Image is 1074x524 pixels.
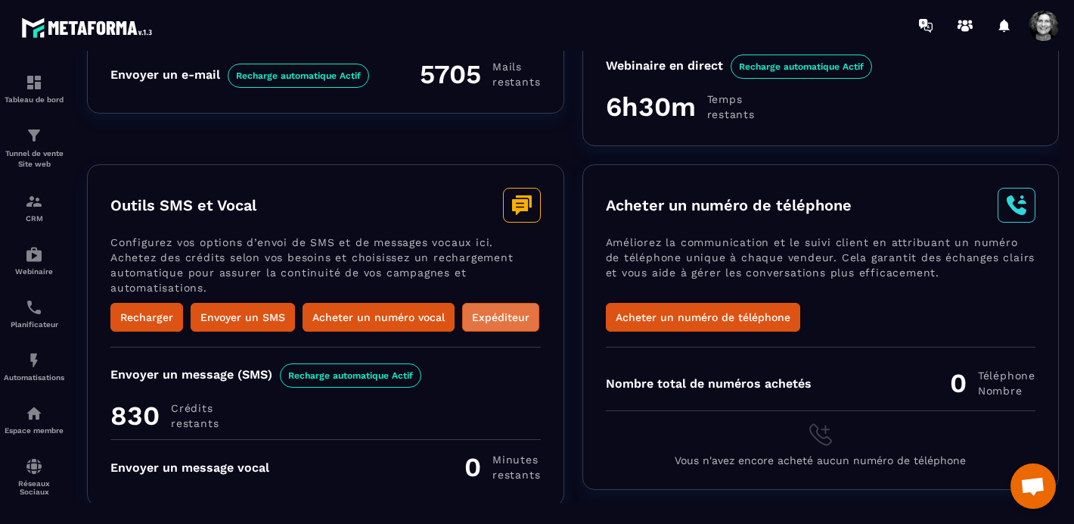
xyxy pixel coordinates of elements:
[4,340,64,393] a: automationsautomationsAutomatisations
[4,115,64,181] a: formationformationTunnel de vente Site web
[675,454,966,466] span: Vous n'avez encore acheté aucun numéro de téléphone
[171,416,219,431] span: restants
[492,452,540,467] span: minutes
[4,214,64,223] p: CRM
[110,303,183,332] button: Recharger
[4,148,64,170] p: Tunnel de vente Site web
[110,67,369,82] div: Envoyer un e-mail
[110,367,421,382] div: Envoyer un message (SMS)
[280,363,421,388] span: Recharge automatique Actif
[4,479,64,496] p: Réseaux Sociaux
[462,303,539,332] button: Expéditeur
[25,73,43,92] img: formation
[4,95,64,104] p: Tableau de bord
[171,401,219,416] span: Crédits
[21,14,157,42] img: logo
[110,235,541,303] p: Configurez vos options d’envoi de SMS et de messages vocaux ici. Achetez des crédits selon vos be...
[4,267,64,276] p: Webinaire
[1010,463,1056,509] div: Ouvrir le chat
[191,303,295,332] button: Envoyer un SMS
[464,451,540,483] div: 0
[4,181,64,234] a: formationformationCRM
[4,426,64,435] p: Espace membre
[110,460,269,475] div: Envoyer un message vocal
[4,373,64,382] p: Automatisations
[4,393,64,446] a: automationsautomationsEspace membre
[492,467,540,482] span: restants
[4,320,64,329] p: Planificateur
[492,74,540,89] span: restants
[606,91,755,123] div: 6h30m
[978,368,1035,383] span: Téléphone
[606,235,1036,303] p: Améliorez la communication et le suivi client en attribuant un numéro de téléphone unique à chaqu...
[25,192,43,211] img: formation
[110,196,256,214] h3: Outils SMS et Vocal
[606,58,872,73] div: Webinaire en direct
[4,62,64,115] a: formationformationTableau de bord
[25,126,43,145] img: formation
[4,234,64,287] a: automationsautomationsWebinaire
[606,196,852,214] h3: Acheter un numéro de téléphone
[707,107,755,122] span: restants
[492,59,540,74] span: Mails
[25,298,43,317] img: scheduler
[4,446,64,507] a: social-networksocial-networkRéseaux Sociaux
[25,404,43,423] img: automations
[950,367,1035,399] div: 0
[731,55,872,79] span: Recharge automatique Actif
[606,376,812,391] div: Nombre total de numéros achetés
[25,245,43,264] img: automations
[978,383,1035,398] span: Nombre
[303,303,455,332] button: Acheter un numéro vocal
[707,92,755,107] span: Temps
[110,400,219,432] div: 830
[228,64,369,88] span: Recharge automatique Actif
[25,457,43,476] img: social-network
[4,287,64,340] a: schedulerschedulerPlanificateur
[606,303,800,332] button: Acheter un numéro de téléphone
[25,351,43,370] img: automations
[420,58,540,90] div: 5705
